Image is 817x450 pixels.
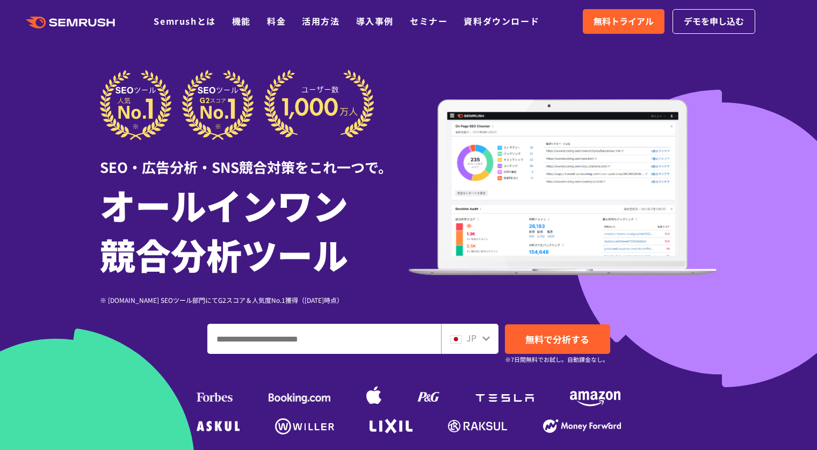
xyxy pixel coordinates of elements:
a: 活用方法 [302,14,339,27]
div: SEO・広告分析・SNS競合対策をこれ一つで。 [100,140,409,177]
span: 無料で分析する [525,332,589,346]
a: 無料で分析する [505,324,610,354]
h1: オールインワン 競合分析ツール [100,180,409,279]
a: セミナー [410,14,447,27]
input: ドメイン、キーワードまたはURLを入力してください [208,324,440,353]
a: 資料ダウンロード [464,14,539,27]
span: 無料トライアル [594,14,654,28]
a: 機能 [232,14,251,27]
div: ※ [DOMAIN_NAME] SEOツール部門にてG2スコア＆人気度No.1獲得（[DATE]時点） [100,295,409,305]
a: 無料トライアル [583,9,664,34]
small: ※7日間無料でお試し。自動課金なし。 [505,354,609,365]
a: デモを申し込む [673,9,755,34]
a: 導入事例 [356,14,394,27]
span: JP [466,331,476,344]
a: Semrushとは [154,14,215,27]
span: デモを申し込む [684,14,744,28]
a: 料金 [267,14,286,27]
